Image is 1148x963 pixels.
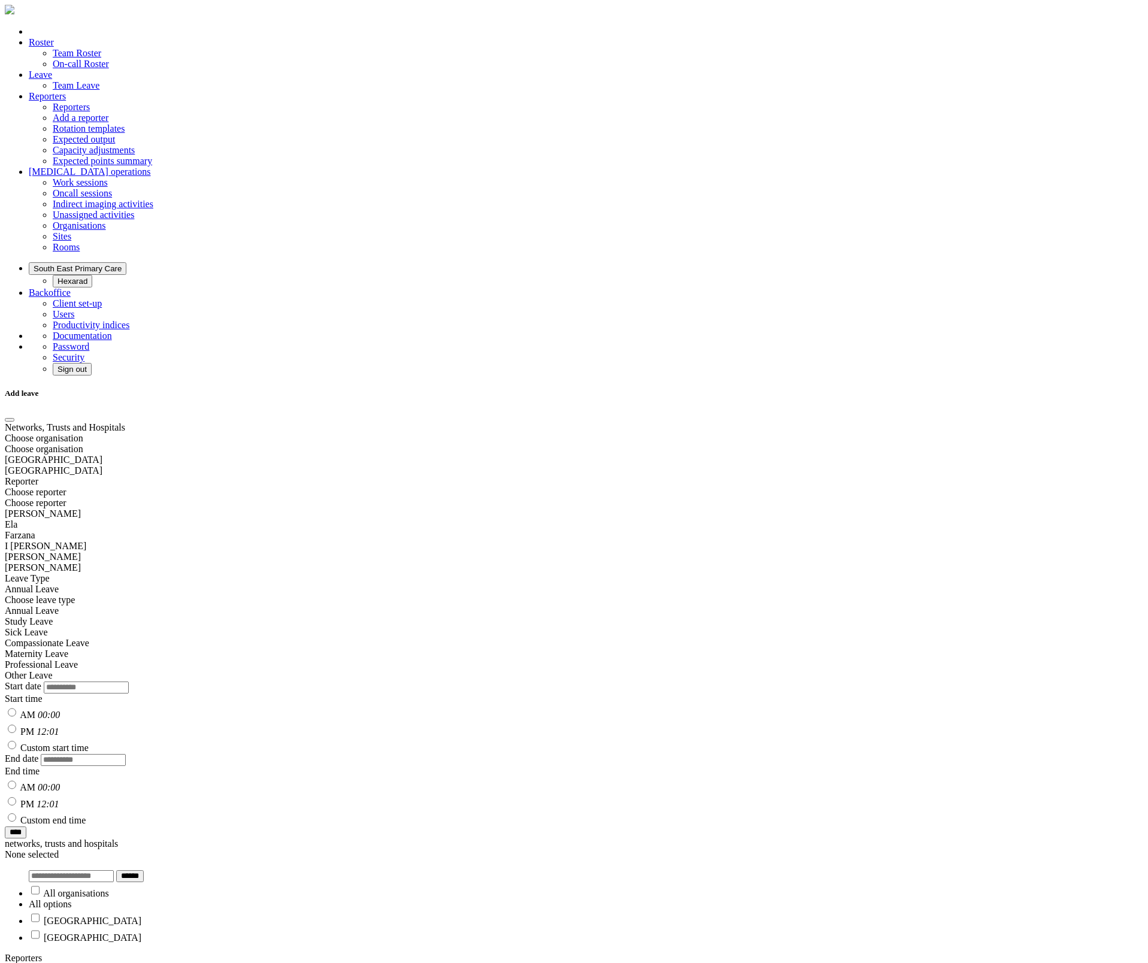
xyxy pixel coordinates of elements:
[5,953,42,963] label: Reporters
[53,113,108,123] a: Add a reporter
[5,487,1143,498] div: Choose reporter
[43,888,108,898] label: All organisations
[29,37,54,47] a: Roster
[5,584,1143,595] div: Annual Leave
[29,166,151,177] a: [MEDICAL_DATA] operations
[5,541,1143,552] div: I [PERSON_NAME]
[53,363,92,375] button: Sign out
[53,320,129,330] a: Productivity indices
[53,242,80,252] a: Rooms
[20,799,34,809] label: PM
[53,123,125,134] a: Rotation templates
[5,498,1143,508] div: Choose reporter
[20,710,35,720] label: AM
[5,573,50,583] label: Leave Type
[53,220,106,231] a: Organisations
[53,331,112,341] a: Documentation
[53,156,152,166] a: Expected points summary
[29,287,71,298] a: Backoffice
[5,838,118,849] label: networks, trusts and hospitals
[29,899,1143,910] li: All options
[5,519,1143,530] div: Ela
[5,616,1143,627] div: Study Leave
[37,726,59,737] em: 12:01
[29,69,52,80] a: Leave
[53,199,153,209] a: Indirect imaging activities
[5,508,1143,519] div: [PERSON_NAME]
[5,766,40,776] label: End time
[44,916,141,926] label: [GEOGRAPHIC_DATA]
[53,309,74,319] a: Users
[53,80,99,90] a: Team Leave
[53,275,92,287] button: Hexarad
[5,5,14,14] img: brand-opti-rad-logos-blue-and-white-d2f68631ba2948856bd03f2d395fb146ddc8fb01b4b6e9315ea85fa773367...
[5,849,1143,860] div: None selected
[5,649,1143,659] div: Maternity Leave
[5,638,1143,649] div: Compassionate Leave
[53,352,84,362] a: Security
[5,694,43,704] label: Start time
[5,659,1143,670] div: Professional Leave
[5,595,1143,605] div: Choose leave type
[29,91,66,101] a: Reporters
[29,262,126,275] button: South East Primary Care
[5,681,41,691] label: Start date
[5,455,1143,465] div: [GEOGRAPHIC_DATA]
[5,444,1143,455] div: Choose organisation
[53,102,90,112] a: Reporters
[5,605,1143,616] div: Annual Leave
[53,134,115,144] a: Expected output
[53,210,134,220] a: Unassigned activities
[53,188,112,198] a: Oncall sessions
[5,552,1143,562] div: [PERSON_NAME]
[53,145,135,155] a: Capacity adjustments
[37,799,59,809] em: 12:01
[53,177,108,187] a: Work sessions
[44,932,141,943] label: [GEOGRAPHIC_DATA]
[5,433,1143,444] div: Choose organisation
[5,465,1143,476] div: [GEOGRAPHIC_DATA]
[5,389,1143,398] h5: Add leave
[53,48,101,58] a: Team Roster
[53,231,71,241] a: Sites
[20,743,89,753] label: Custom start time
[53,298,102,308] a: Client set-up
[5,418,14,422] button: Close
[5,562,1143,573] div: [PERSON_NAME]
[5,530,1143,541] div: Farzana
[5,753,38,764] label: End date
[20,815,86,825] label: Custom end time
[29,275,1143,287] ul: South East Primary Care
[5,627,1143,638] div: Sick Leave
[5,670,1143,681] div: Other Leave
[20,783,35,793] label: AM
[53,59,109,69] a: On-call Roster
[20,726,34,737] label: PM
[53,341,89,352] a: Password
[5,422,125,432] label: Networks, Trusts and Hospitals
[38,783,60,793] em: 00:00
[5,476,38,486] label: Reporter
[38,710,60,720] em: 00:00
